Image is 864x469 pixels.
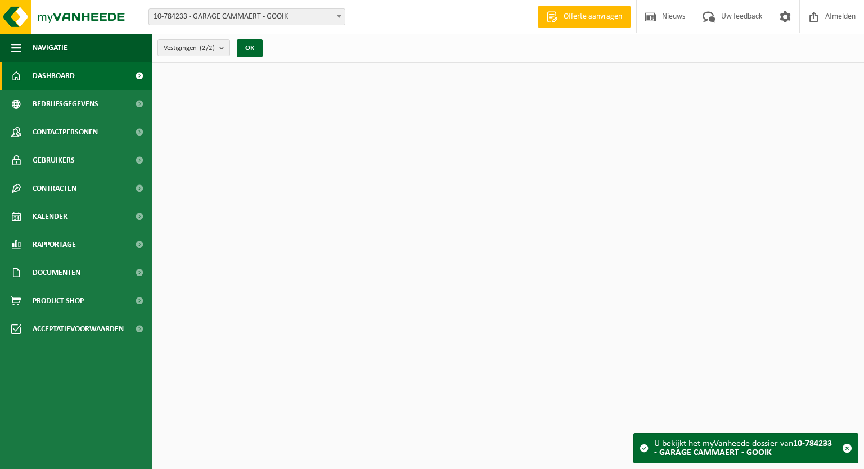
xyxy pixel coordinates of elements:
span: Documenten [33,259,80,287]
span: Bedrijfsgegevens [33,90,98,118]
a: Offerte aanvragen [538,6,631,28]
button: OK [237,39,263,57]
span: Contracten [33,174,76,202]
span: Product Shop [33,287,84,315]
span: Vestigingen [164,40,215,57]
span: 10-784233 - GARAGE CAMMAERT - GOOIK [149,9,345,25]
span: Contactpersonen [33,118,98,146]
span: Kalender [33,202,67,231]
span: Acceptatievoorwaarden [33,315,124,343]
span: Dashboard [33,62,75,90]
span: 10-784233 - GARAGE CAMMAERT - GOOIK [148,8,345,25]
span: Offerte aanvragen [561,11,625,22]
span: Rapportage [33,231,76,259]
div: U bekijkt het myVanheede dossier van [654,434,836,463]
button: Vestigingen(2/2) [157,39,230,56]
strong: 10-784233 - GARAGE CAMMAERT - GOOIK [654,439,832,457]
span: Navigatie [33,34,67,62]
span: Gebruikers [33,146,75,174]
count: (2/2) [200,44,215,52]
